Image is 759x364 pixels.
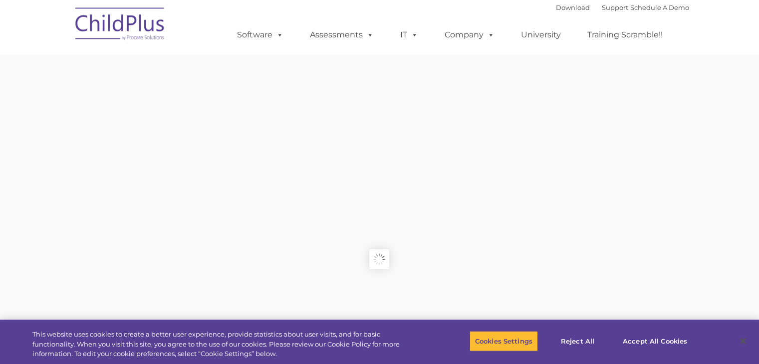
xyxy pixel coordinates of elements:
[732,330,754,352] button: Close
[32,330,418,359] div: This website uses cookies to create a better user experience, provide statistics about user visit...
[70,0,170,50] img: ChildPlus by Procare Solutions
[630,3,689,11] a: Schedule A Demo
[470,331,538,352] button: Cookies Settings
[602,3,628,11] a: Support
[227,25,293,45] a: Software
[617,331,693,352] button: Accept All Cookies
[546,331,609,352] button: Reject All
[511,25,571,45] a: University
[390,25,428,45] a: IT
[435,25,505,45] a: Company
[556,3,590,11] a: Download
[300,25,384,45] a: Assessments
[577,25,673,45] a: Training Scramble!!
[556,3,689,11] font: |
